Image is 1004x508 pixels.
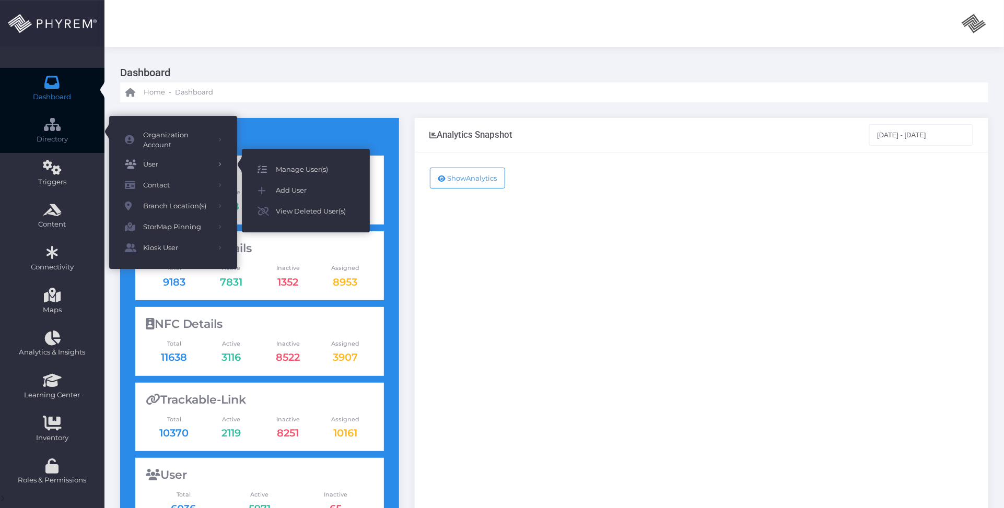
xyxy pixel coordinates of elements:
span: Total [146,339,203,348]
a: 3907 [333,351,358,363]
a: 9183 [163,276,185,288]
span: Learning Center [7,390,98,400]
span: Maps [43,305,62,315]
a: 2119 [221,427,241,439]
span: Inactive [260,264,317,273]
a: Manage User(s) [242,159,370,180]
input: Select Date Range [869,124,974,145]
a: 7831 [220,276,242,288]
h3: Dashboard [120,63,980,82]
a: StorMap Pinning [109,217,237,238]
span: Manage User(s) [276,163,354,176]
a: 10161 [333,427,357,439]
span: Assigned [317,415,373,424]
div: Analytics Snapshot [430,129,513,140]
span: Active [221,490,298,499]
div: NFC Details [146,317,374,331]
span: Inactive [298,490,374,499]
span: Active [203,415,260,424]
span: Contact [143,179,211,192]
span: Kiosk User [143,241,211,255]
span: Assigned [317,264,373,273]
div: User [146,468,374,482]
a: 8251 [277,427,299,439]
a: 8522 [276,351,300,363]
span: User [143,158,211,171]
a: Kiosk User [109,238,237,258]
a: 1352 [278,276,299,288]
span: Dashboard [33,92,72,102]
a: 8953 [333,276,357,288]
span: Inventory [7,433,98,443]
a: Add User [242,180,370,201]
span: Content [7,219,98,230]
span: Home [144,87,165,98]
span: Branch Location(s) [143,199,211,213]
div: QR-Code Details [146,242,374,255]
span: Directory [7,134,98,145]
span: StorMap Pinning [143,220,211,234]
a: User [109,154,237,175]
a: Contact [109,175,237,196]
span: Analytics & Insights [7,347,98,358]
span: Total [146,415,203,424]
a: 3116 [221,351,241,363]
a: 11638 [161,351,187,363]
span: Triggers [7,177,98,187]
span: Organization Account [143,130,211,150]
span: Inactive [260,415,317,424]
span: Add User [276,184,354,197]
span: Assigned [317,339,373,348]
a: Dashboard [175,82,213,102]
a: Organization Account [109,126,237,154]
div: Trackable-Link [146,393,374,407]
span: View Deleted User(s) [276,205,354,218]
li: - [167,87,173,98]
span: Inactive [260,339,317,348]
a: Home [125,82,165,102]
span: Dashboard [175,87,213,98]
span: Active [203,339,260,348]
button: ShowAnalytics [430,168,506,188]
span: Roles & Permissions [7,475,98,486]
span: Total [146,490,222,499]
span: Show [448,174,466,182]
a: View Deleted User(s) [242,201,370,222]
span: Connectivity [7,262,98,273]
a: 10370 [159,427,189,439]
a: Branch Location(s) [109,196,237,217]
